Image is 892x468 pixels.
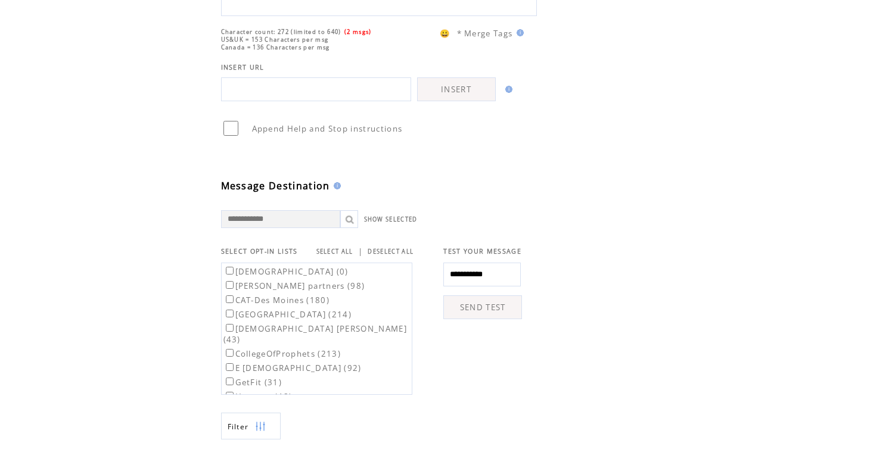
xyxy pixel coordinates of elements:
span: Canada = 136 Characters per msg [221,43,330,51]
span: INSERT URL [221,63,265,71]
span: Show filters [228,422,249,432]
input: [PERSON_NAME] partners (98) [226,281,234,289]
span: SELECT OPT-IN LISTS [221,247,298,255]
span: (2 msgs) [344,28,372,36]
a: SEND TEST [443,295,522,319]
input: E [DEMOGRAPHIC_DATA] (92) [226,363,234,371]
label: E [DEMOGRAPHIC_DATA] (92) [223,363,362,373]
a: DESELECT ALL [368,248,414,255]
img: help.gif [502,86,512,93]
label: GetFit (31) [223,377,282,388]
span: Character count: 272 (limited to 640) [221,28,341,36]
input: [DEMOGRAPHIC_DATA] [PERSON_NAME] (43) [226,324,234,332]
a: SHOW SELECTED [364,216,418,223]
a: SELECT ALL [316,248,353,255]
span: * Merge Tags [457,28,513,39]
img: help.gif [513,29,524,36]
input: [GEOGRAPHIC_DATA] (214) [226,310,234,317]
img: filters.png [255,413,266,440]
span: 😀 [440,28,450,39]
img: help.gif [330,182,341,189]
span: TEST YOUR MESSAGE [443,247,521,255]
span: | [358,246,363,257]
a: Filter [221,413,281,439]
label: [GEOGRAPHIC_DATA] (214) [223,309,352,320]
label: [PERSON_NAME] partners (98) [223,280,365,291]
input: CAT-Des Moines (180) [226,295,234,303]
label: CAT-Des Moines (180) [223,295,330,305]
span: Message Destination [221,179,330,192]
input: CollegeOfProphets (213) [226,349,234,357]
span: Append Help and Stop instructions [252,123,403,134]
input: [DEMOGRAPHIC_DATA] (0) [226,267,234,274]
span: US&UK = 153 Characters per msg [221,36,329,43]
label: Houston (48) [223,391,293,402]
input: GetFit (31) [226,377,234,385]
label: [DEMOGRAPHIC_DATA] [PERSON_NAME] (43) [223,323,408,345]
label: [DEMOGRAPHIC_DATA] (0) [223,266,349,277]
input: Houston (48) [226,392,234,400]
label: CollegeOfProphets (213) [223,348,341,359]
a: INSERT [417,77,496,101]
